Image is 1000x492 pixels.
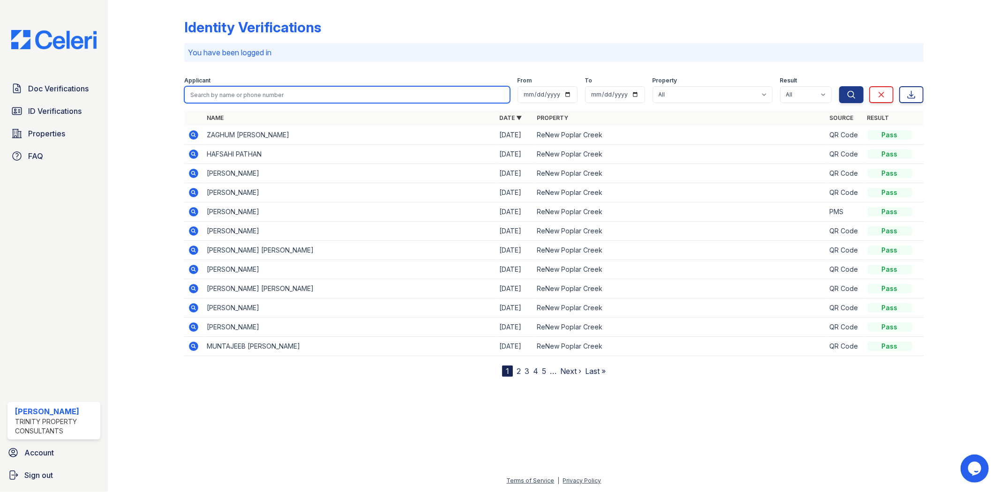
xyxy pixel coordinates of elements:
td: [DATE] [496,183,534,202]
td: ReNew Poplar Creek [534,126,826,145]
div: Pass [867,342,912,351]
iframe: chat widget [961,455,991,483]
a: 4 [533,366,538,376]
td: [PERSON_NAME] [203,164,496,183]
div: | [558,477,560,484]
div: Pass [867,207,912,216]
td: ReNew Poplar Creek [534,279,826,298]
td: ReNew Poplar Creek [534,318,826,337]
td: QR Code [826,260,864,279]
a: 2 [517,366,521,376]
p: You have been logged in [188,47,919,58]
label: To [585,77,593,84]
a: Date ▼ [500,114,522,121]
span: Account [24,447,54,458]
a: Property [537,114,569,121]
a: Privacy Policy [563,477,602,484]
div: Pass [867,265,912,274]
td: ZAGHUM [PERSON_NAME] [203,126,496,145]
td: [PERSON_NAME] [PERSON_NAME] [203,241,496,260]
td: [PERSON_NAME] [203,222,496,241]
div: 1 [502,365,513,377]
td: ReNew Poplar Creek [534,222,826,241]
a: Last » [585,366,606,376]
span: Doc Verifications [28,83,89,94]
td: ReNew Poplar Creek [534,202,826,222]
td: [PERSON_NAME] [203,260,496,279]
a: Name [207,114,224,121]
a: FAQ [8,147,100,165]
td: ReNew Poplar Creek [534,145,826,164]
td: [DATE] [496,318,534,337]
td: [DATE] [496,222,534,241]
input: Search by name or phone number [184,86,510,103]
td: ReNew Poplar Creek [534,298,826,318]
td: [DATE] [496,260,534,279]
td: QR Code [826,279,864,298]
div: Pass [867,303,912,313]
td: QR Code [826,164,864,183]
div: Pass [867,246,912,255]
td: QR Code [826,318,864,337]
td: [DATE] [496,126,534,145]
div: Pass [867,130,912,140]
td: ReNew Poplar Creek [534,241,826,260]
a: Account [4,443,104,462]
span: … [550,365,556,377]
a: ID Verifications [8,102,100,120]
a: Source [830,114,854,121]
div: Pass [867,169,912,178]
td: [PERSON_NAME] [203,298,496,318]
span: Properties [28,128,65,139]
a: Properties [8,124,100,143]
td: [PERSON_NAME] [PERSON_NAME] [203,279,496,298]
div: Pass [867,188,912,197]
td: ReNew Poplar Creek [534,337,826,356]
div: Pass [867,322,912,332]
td: [DATE] [496,337,534,356]
div: Pass [867,149,912,159]
a: Sign out [4,466,104,485]
td: [DATE] [496,202,534,222]
td: [PERSON_NAME] [203,183,496,202]
td: QR Code [826,241,864,260]
td: QR Code [826,222,864,241]
td: QR Code [826,145,864,164]
span: ID Verifications [28,105,82,117]
td: [DATE] [496,241,534,260]
a: Doc Verifications [8,79,100,98]
a: 5 [542,366,546,376]
label: Result [780,77,797,84]
div: Pass [867,284,912,293]
td: [DATE] [496,164,534,183]
td: ReNew Poplar Creek [534,183,826,202]
td: QR Code [826,183,864,202]
td: MUNTAJEEB [PERSON_NAME] [203,337,496,356]
div: Trinity Property Consultants [15,417,97,436]
td: [DATE] [496,145,534,164]
td: ReNew Poplar Creek [534,260,826,279]
div: Pass [867,226,912,236]
td: [DATE] [496,279,534,298]
span: FAQ [28,150,43,162]
a: 3 [525,366,529,376]
label: Property [653,77,677,84]
a: Terms of Service [507,477,555,484]
span: Sign out [24,470,53,481]
div: [PERSON_NAME] [15,406,97,417]
a: Result [867,114,889,121]
label: Applicant [184,77,211,84]
a: Next › [560,366,581,376]
td: QR Code [826,337,864,356]
td: [PERSON_NAME] [203,318,496,337]
div: Identity Verifications [184,19,321,36]
td: [DATE] [496,298,534,318]
img: CE_Logo_Blue-a8612792a0a2168367f1c8372b55b34899dd931a85d93a1a3d3e32e68fde9ad4.png [4,30,104,49]
td: QR Code [826,298,864,318]
td: [PERSON_NAME] [203,202,496,222]
td: ReNew Poplar Creek [534,164,826,183]
td: PMS [826,202,864,222]
td: QR Code [826,126,864,145]
td: HAFSAHI PATHAN [203,145,496,164]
